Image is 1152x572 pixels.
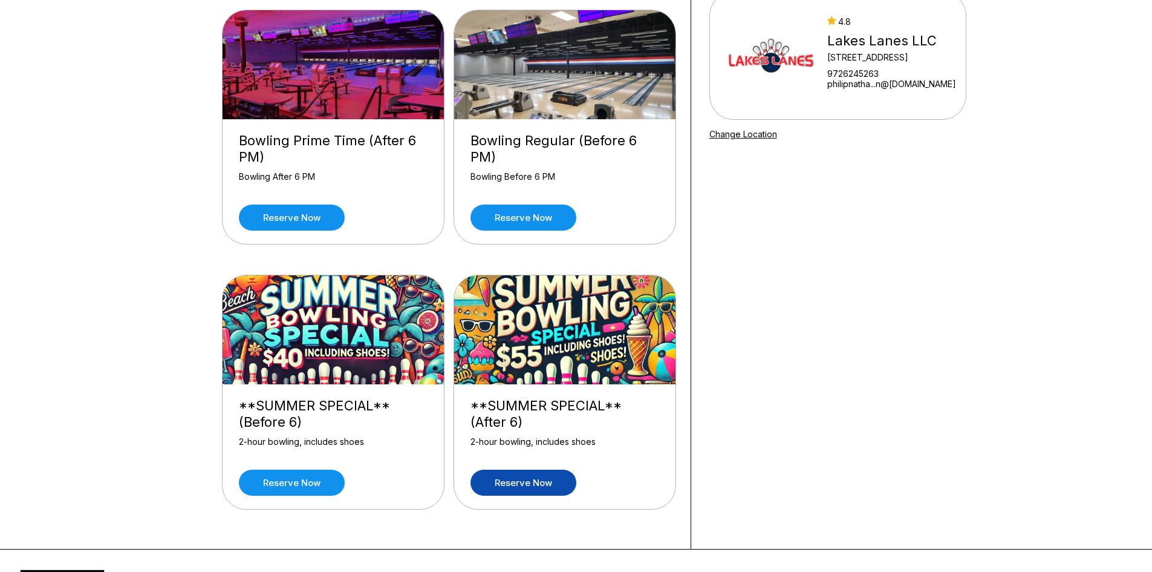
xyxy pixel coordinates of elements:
a: Reserve now [470,205,576,231]
div: 2-hour bowling, includes shoes [239,436,428,458]
div: Bowling After 6 PM [239,171,428,192]
a: Reserve now [239,205,345,231]
img: **SUMMER SPECIAL** (After 6) [454,275,677,384]
div: **SUMMER SPECIAL** (Before 6) [239,398,428,430]
a: Reserve now [239,470,345,496]
div: Bowling Regular (Before 6 PM) [470,133,659,165]
div: Lakes Lanes LLC [827,33,956,49]
a: Change Location [709,129,777,139]
img: Lakes Lanes LLC [726,10,816,101]
div: 9726245263 [827,68,956,79]
div: Bowling Prime Time (After 6 PM) [239,133,428,165]
div: 4.8 [827,16,956,27]
img: **SUMMER SPECIAL** (Before 6) [223,275,445,384]
img: Bowling Regular (Before 6 PM) [454,10,677,119]
img: Bowling Prime Time (After 6 PM) [223,10,445,119]
a: Reserve now [470,470,576,496]
div: [STREET_ADDRESS] [827,52,956,62]
div: 2-hour bowling, includes shoes [470,436,659,458]
div: Bowling Before 6 PM [470,171,659,192]
a: philipnatha...n@[DOMAIN_NAME] [827,79,956,89]
div: **SUMMER SPECIAL** (After 6) [470,398,659,430]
